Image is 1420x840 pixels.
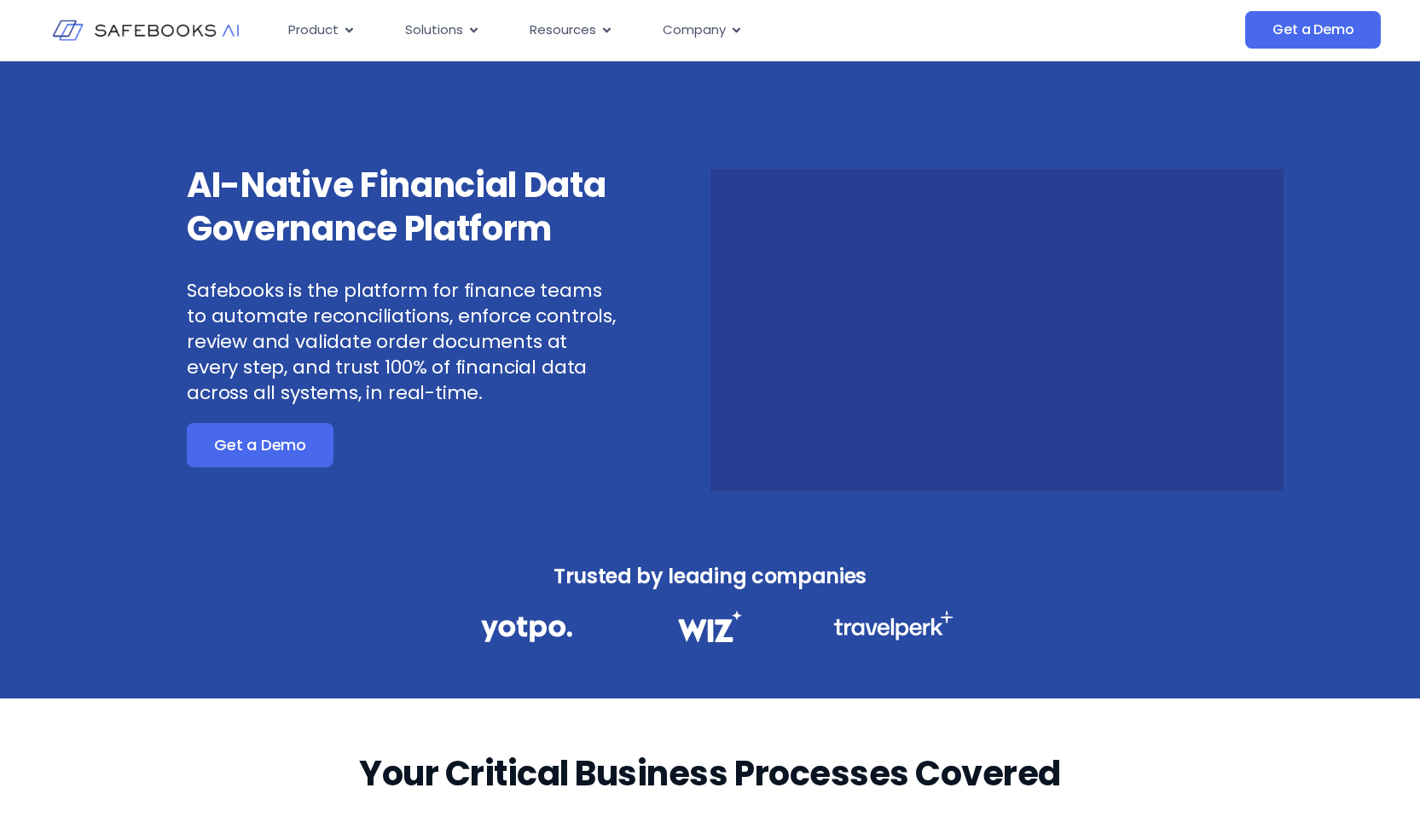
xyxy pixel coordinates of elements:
[405,20,463,40] span: Solutions
[663,20,726,40] span: Company
[187,164,617,251] h3: AI-Native Financial Data Governance Platform
[1272,21,1353,38] span: Get a Demo
[359,750,1061,797] h2: Your Critical Business Processes Covered​​
[214,437,306,454] span: Get a Demo
[1245,11,1381,49] a: Get a Demo
[530,20,596,40] span: Resources
[443,559,977,594] h3: Trusted by leading companies
[481,611,572,647] img: Financial Data Governance 1
[275,14,1075,47] div: Menu Toggle
[187,278,617,406] p: Safebooks is the platform for finance teams to automate reconciliations, enforce controls, review...
[187,423,333,467] a: Get a Demo
[275,14,1075,47] nav: Menu
[669,611,750,642] img: Financial Data Governance 2
[288,20,339,40] span: Product
[833,611,953,640] img: Financial Data Governance 3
